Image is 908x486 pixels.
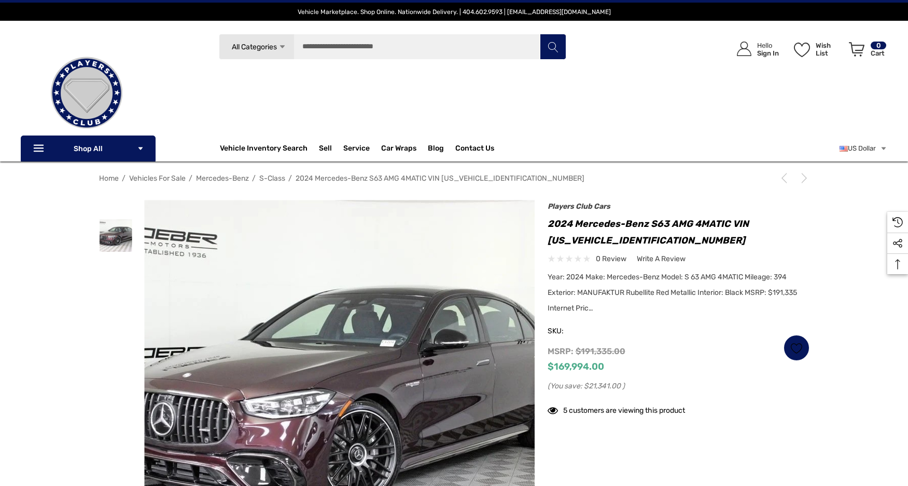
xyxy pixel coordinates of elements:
[637,252,686,265] a: Write a Review
[840,138,887,159] a: USD
[757,42,779,49] p: Hello
[622,382,625,390] span: )
[548,202,610,211] a: Players Club Cars
[296,174,584,183] a: 2024 Mercedes-Benz S63 AMG 4MATIC VIN [US_VEHICLE_IDENTIFICATION_NUMBER]
[220,144,308,155] a: Vehicle Inventory Search
[540,34,566,60] button: Search
[548,324,599,339] span: SKU:
[576,346,625,356] span: $191,335.00
[548,382,582,390] span: (You save:
[892,238,903,249] svg: Social Media
[548,401,685,417] div: 5 customers are viewing this product
[381,144,416,155] span: Car Wraps
[548,346,574,356] span: MSRP:
[871,49,886,57] p: Cart
[319,138,343,159] a: Sell
[455,144,494,155] a: Contact Us
[584,382,621,390] span: $21,341.00
[737,42,751,56] svg: Icon User Account
[298,8,611,16] span: Vehicle Marketplace. Shop Online. Nationwide Delivery. | 404.602.9593 | [EMAIL_ADDRESS][DOMAIN_NAME]
[789,31,844,67] a: Wish List Wish List
[844,31,887,72] a: Cart with 0 items
[816,42,843,57] p: Wish List
[779,173,793,183] a: Previous
[231,43,276,51] span: All Categories
[784,335,809,361] a: Wish List
[849,42,864,57] svg: Review Your Cart
[259,174,285,183] a: S-Class
[99,174,119,183] a: Home
[219,34,294,60] a: All Categories Icon Arrow Down Icon Arrow Up
[725,31,784,67] a: Sign in
[887,259,908,269] svg: Top
[548,273,797,313] span: Year: 2024 Make: Mercedes-Benz Model: S 63 AMG 4MATIC Mileage: 394 Exterior: MANUFAKTUR Rubellite...
[871,42,886,49] p: 0
[795,173,809,183] a: Next
[99,169,809,187] nav: Breadcrumb
[32,143,48,155] svg: Icon Line
[35,41,138,145] img: Players Club | Cars For Sale
[548,361,604,372] span: $169,994.00
[21,136,156,161] p: Shop All
[596,252,626,265] span: 0 review
[794,43,810,57] svg: Wish List
[319,144,332,155] span: Sell
[343,144,370,155] a: Service
[637,254,686,264] span: Write a Review
[757,49,779,57] p: Sign In
[137,145,144,152] svg: Icon Arrow Down
[129,174,186,183] a: Vehicles For Sale
[790,342,802,354] svg: Wish List
[278,43,286,51] svg: Icon Arrow Down
[381,138,428,159] a: Car Wraps
[428,144,444,155] a: Blog
[892,217,903,227] svg: Recently Viewed
[100,219,132,252] img: For Sale: 2024 Mercedes-Benz S63 AMG 4MATIC VIN W1K6G8CBXRA294991
[548,215,809,249] h1: 2024 Mercedes-Benz S63 AMG 4MATIC VIN [US_VEHICLE_IDENTIFICATION_NUMBER]
[196,174,249,183] a: Mercedes-Benz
